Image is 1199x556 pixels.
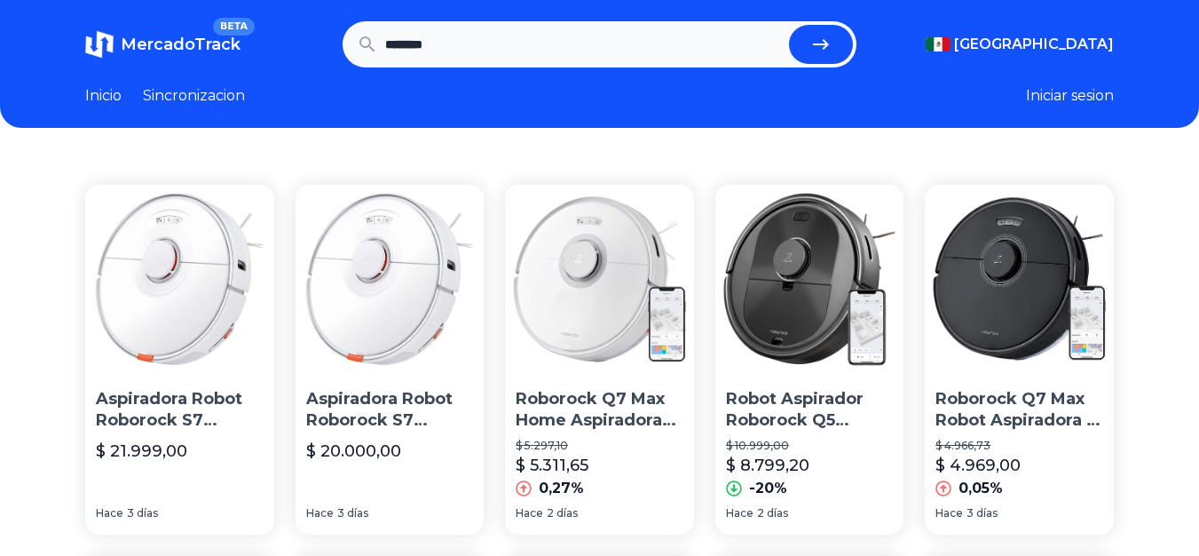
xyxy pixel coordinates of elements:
a: Aspiradora Robot Roborock S7 Blanca 100v/240vAspiradora Robot Roborock S7 [PERSON_NAME] 100v/240v... [85,185,274,535]
p: 0,27% [539,478,584,499]
button: [GEOGRAPHIC_DATA] [926,34,1114,55]
span: 2 días [757,506,788,520]
a: Aspiradora Robot Roborock S7 Blanca 100v/240vAspiradora Robot Roborock S7 [PERSON_NAME] 100v/240v... [296,185,485,535]
span: [GEOGRAPHIC_DATA] [954,34,1114,55]
img: Aspiradora Robot Roborock S7 Blanca 100v/240v [85,185,274,374]
p: Roborock Q7 Max Home Aspiradora Trapeadora Robot 58 W 4200 P [516,388,683,433]
span: Hace [306,506,334,520]
span: 3 días [127,506,158,520]
a: Roborock Q7 Max Home Aspiradora Trapeadora Robot 58 W 4200 PRoborock Q7 Max Home Aspiradora Trape... [505,185,694,535]
span: Hace [935,506,963,520]
a: Inicio [85,85,122,107]
p: $ 8.799,20 [726,453,809,478]
p: $ 5.297,10 [516,439,683,453]
p: Roborock Q7 Max Robot Aspiradora Y Trapeadora Roomba Irobot [935,388,1103,433]
span: 3 días [966,506,998,520]
a: MercadoTrackBETA [85,30,241,59]
span: Hace [516,506,543,520]
p: $ 5.311,65 [516,453,588,478]
span: MercadoTrack [121,35,241,54]
a: Sincronizacion [143,85,245,107]
p: Robot Aspirador Roborock Q5 Navegación Lidar Mapeo 3d 2700pa [726,388,894,433]
img: Robot Aspirador Roborock Q5 Navegación Lidar Mapeo 3d 2700pa [715,185,904,374]
img: MercadoTrack [85,30,114,59]
img: Aspiradora Robot Roborock S7 Blanca 100v/240v [296,185,485,374]
p: $ 21.999,00 [96,439,187,464]
a: Robot Aspirador Roborock Q5 Navegación Lidar Mapeo 3d 2700paRobot Aspirador Roborock Q5 Navegació... [715,185,904,535]
button: Iniciar sesion [1026,85,1114,107]
span: BETA [213,18,255,36]
p: $ 4.969,00 [935,453,1021,478]
img: Roborock Q7 Max Home Aspiradora Trapeadora Robot 58 W 4200 P [505,185,694,374]
span: 3 días [337,506,368,520]
p: Aspiradora Robot Roborock S7 [PERSON_NAME] 100v/240v [96,388,264,433]
span: Hace [726,506,753,520]
img: Roborock Q7 Max Robot Aspiradora Y Trapeadora Roomba Irobot [925,185,1114,374]
p: -20% [749,478,787,499]
p: $ 20.000,00 [306,439,401,464]
p: $ 4.966,73 [935,439,1103,453]
span: Hace [96,506,123,520]
img: Mexico [926,37,951,52]
span: 2 días [547,506,578,520]
p: Aspiradora Robot Roborock S7 [PERSON_NAME] 100v/240v [306,388,474,433]
p: 0,05% [958,478,1003,499]
a: Roborock Q7 Max Robot Aspiradora Y Trapeadora Roomba IrobotRoborock Q7 Max Robot Aspiradora Y Tra... [925,185,1114,535]
p: $ 10.999,00 [726,439,894,453]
